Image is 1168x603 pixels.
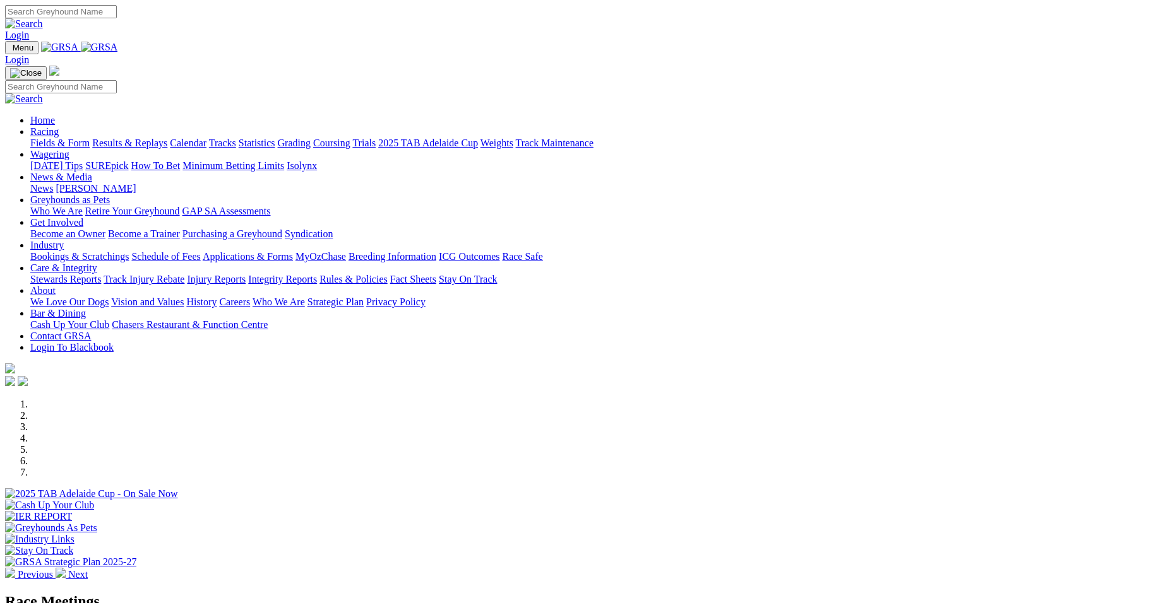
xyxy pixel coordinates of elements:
[295,251,346,262] a: MyOzChase
[253,296,305,307] a: Who We Are
[30,138,1163,149] div: Racing
[5,568,15,578] img: chevron-left-pager-white.svg
[5,30,29,40] a: Login
[5,66,47,80] button: Toggle navigation
[5,18,43,30] img: Search
[30,228,105,239] a: Become an Owner
[18,569,53,580] span: Previous
[30,251,129,262] a: Bookings & Scratchings
[30,183,53,194] a: News
[108,228,180,239] a: Become a Trainer
[5,534,74,545] img: Industry Links
[68,569,88,580] span: Next
[13,43,33,52] span: Menu
[30,319,109,330] a: Cash Up Your Club
[30,160,1163,172] div: Wagering
[30,183,1163,194] div: News & Media
[307,296,364,307] a: Strategic Plan
[319,274,388,284] a: Rules & Policies
[30,262,97,273] a: Care & Integrity
[378,138,478,148] a: 2025 TAB Adelaide Cup
[92,138,167,148] a: Results & Replays
[182,228,282,239] a: Purchasing a Greyhound
[170,138,206,148] a: Calendar
[30,138,90,148] a: Fields & Form
[30,206,1163,217] div: Greyhounds as Pets
[480,138,513,148] a: Weights
[30,172,92,182] a: News & Media
[187,274,246,284] a: Injury Reports
[81,42,118,53] img: GRSA
[56,568,66,578] img: chevron-right-pager-white.svg
[30,319,1163,331] div: Bar & Dining
[131,251,200,262] a: Schedule of Fees
[131,160,181,171] a: How To Bet
[56,183,136,194] a: [PERSON_NAME]
[85,206,180,216] a: Retire Your Greyhound
[5,80,117,93] input: Search
[248,274,317,284] a: Integrity Reports
[30,308,86,319] a: Bar & Dining
[30,285,56,296] a: About
[186,296,217,307] a: History
[30,331,91,341] a: Contact GRSA
[30,251,1163,262] div: Industry
[5,522,97,534] img: Greyhounds As Pets
[287,160,317,171] a: Isolynx
[439,274,497,284] a: Stay On Track
[285,228,333,239] a: Syndication
[30,115,55,126] a: Home
[5,556,136,568] img: GRSA Strategic Plan 2025-27
[30,160,83,171] a: [DATE] Tips
[49,66,59,76] img: logo-grsa-white.png
[182,160,284,171] a: Minimum Betting Limits
[30,274,1163,285] div: Care & Integrity
[30,149,69,160] a: Wagering
[349,251,436,262] a: Breeding Information
[30,296,1163,308] div: About
[182,206,271,216] a: GAP SA Assessments
[239,138,275,148] a: Statistics
[5,569,56,580] a: Previous
[502,251,542,262] a: Race Safe
[5,93,43,105] img: Search
[5,488,178,500] img: 2025 TAB Adelaide Cup - On Sale Now
[278,138,311,148] a: Grading
[390,274,436,284] a: Fact Sheets
[5,545,73,556] img: Stay On Track
[30,228,1163,240] div: Get Involved
[5,511,72,522] img: IER REPORT
[30,296,109,307] a: We Love Our Dogs
[30,217,83,228] a: Get Involved
[85,160,128,171] a: SUREpick
[352,138,376,148] a: Trials
[5,5,117,18] input: Search
[5,41,39,54] button: Toggle navigation
[219,296,250,307] a: Careers
[18,376,28,386] img: twitter.svg
[30,206,83,216] a: Who We Are
[104,274,184,284] a: Track Injury Rebate
[56,569,88,580] a: Next
[439,251,499,262] a: ICG Outcomes
[41,42,78,53] img: GRSA
[30,194,110,205] a: Greyhounds as Pets
[5,363,15,373] img: logo-grsa-white.png
[112,319,268,330] a: Chasers Restaurant & Function Centre
[30,342,114,353] a: Login To Blackbook
[30,274,101,284] a: Stewards Reports
[203,251,293,262] a: Applications & Forms
[5,500,94,511] img: Cash Up Your Club
[366,296,426,307] a: Privacy Policy
[5,376,15,386] img: facebook.svg
[111,296,184,307] a: Vision and Values
[313,138,350,148] a: Coursing
[5,54,29,65] a: Login
[10,68,42,78] img: Close
[30,240,64,250] a: Industry
[516,138,593,148] a: Track Maintenance
[30,126,59,137] a: Racing
[209,138,236,148] a: Tracks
